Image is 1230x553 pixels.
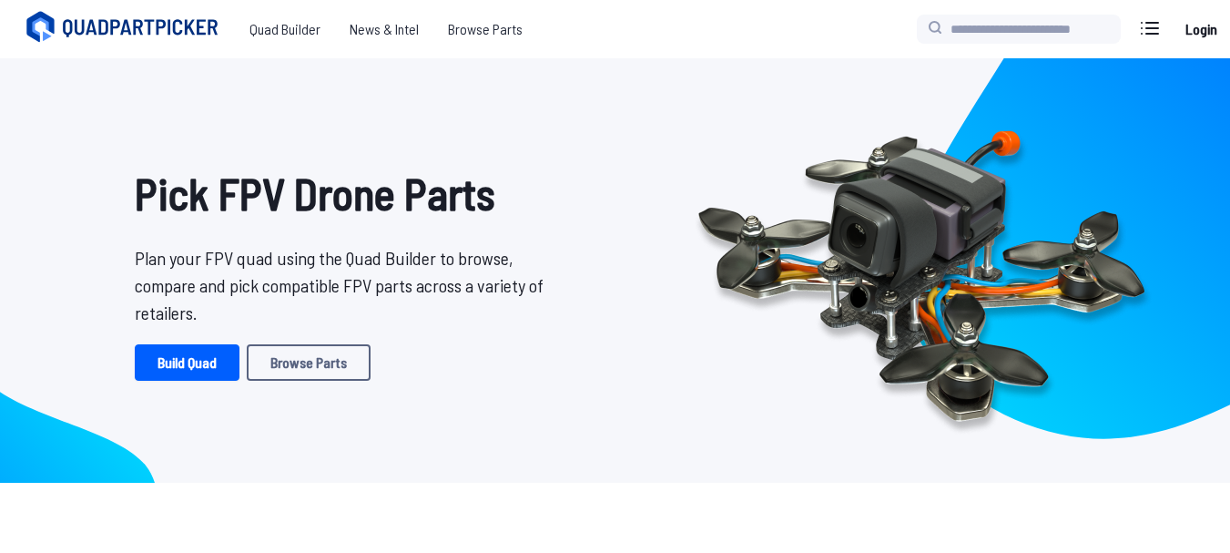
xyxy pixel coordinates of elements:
[135,244,557,326] p: Plan your FPV quad using the Quad Builder to browse, compare and pick compatible FPV parts across...
[433,11,537,47] a: Browse Parts
[335,11,433,47] a: News & Intel
[235,11,335,47] a: Quad Builder
[247,344,371,381] a: Browse Parts
[135,344,239,381] a: Build Quad
[1179,11,1223,47] a: Login
[659,88,1184,453] img: Quadcopter
[135,160,557,226] h1: Pick FPV Drone Parts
